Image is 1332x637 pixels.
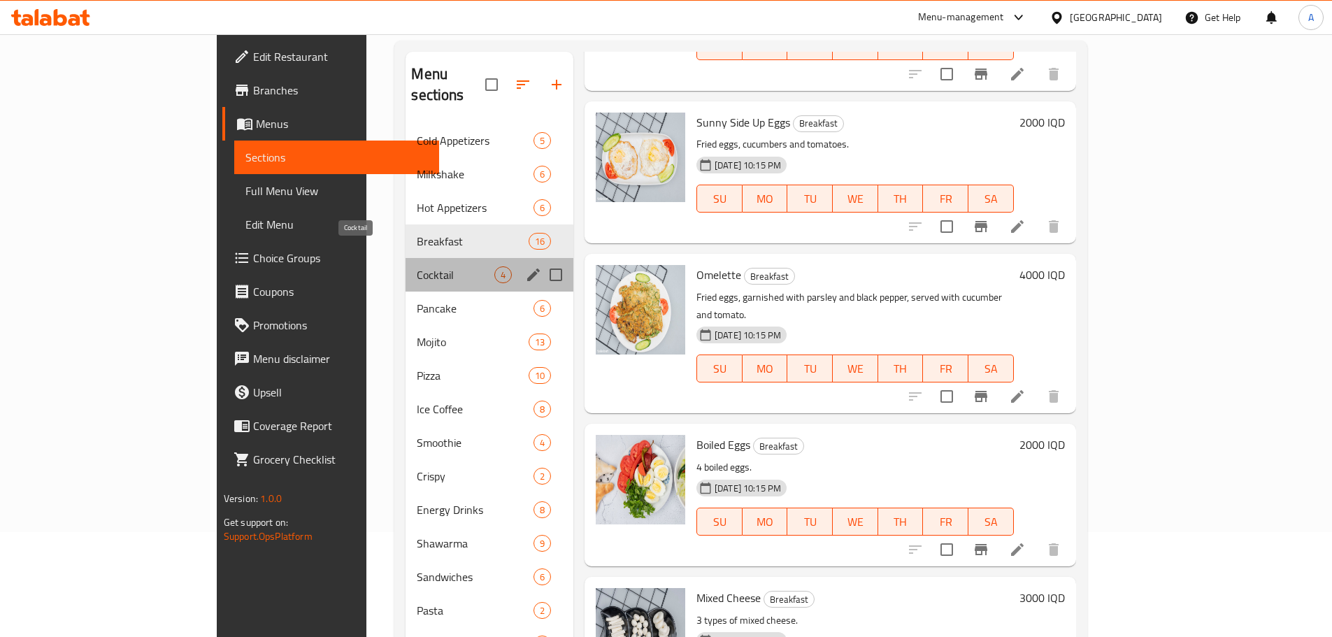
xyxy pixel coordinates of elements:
span: A [1308,10,1314,25]
div: Breakfast16 [406,224,573,258]
button: Branch-specific-item [964,380,998,413]
div: items [529,233,551,250]
a: Menu disclaimer [222,342,439,375]
div: Breakfast [764,591,815,608]
button: delete [1037,380,1070,413]
span: Sections [245,149,428,166]
a: Edit menu item [1009,541,1026,558]
span: TU [793,36,827,56]
span: WE [838,512,873,532]
span: 2 [534,470,550,483]
span: Breakfast [745,269,794,285]
span: [DATE] 10:15 PM [709,159,787,172]
span: 10 [529,369,550,382]
p: 4 boiled eggs. [696,459,1014,476]
button: WE [833,185,878,213]
span: Edit Restaurant [253,48,428,65]
span: Energy Drinks [417,501,533,518]
div: Pancake6 [406,292,573,325]
a: Menus [222,107,439,141]
div: items [533,468,551,485]
span: Omelette [696,264,741,285]
span: Menus [256,115,428,132]
a: Edit Menu [234,208,439,241]
p: 3 types of mixed cheese. [696,612,1014,629]
button: delete [1037,533,1070,566]
span: Sunny Side Up Eggs [696,112,790,133]
button: SA [968,355,1014,382]
button: Branch-specific-item [964,210,998,243]
div: Breakfast [793,115,844,132]
div: Menu-management [918,9,1004,26]
span: Boiled Eggs [696,434,750,455]
a: Support.OpsPlatform [224,527,313,545]
div: items [533,501,551,518]
a: Edit Restaurant [222,40,439,73]
div: Milkshake6 [406,157,573,191]
span: MO [748,359,782,379]
span: Mojito [417,334,528,350]
span: SA [974,359,1008,379]
span: 2 [534,604,550,617]
span: 8 [534,403,550,416]
button: TH [878,355,924,382]
div: items [533,568,551,585]
div: Smoothie4 [406,426,573,459]
div: items [533,434,551,451]
div: Pizza10 [406,359,573,392]
button: SU [696,185,743,213]
div: items [533,401,551,417]
div: Energy Drinks8 [406,493,573,527]
span: TU [793,359,827,379]
button: TH [878,185,924,213]
img: Omelette [596,265,685,355]
span: Breakfast [794,115,843,131]
span: Edit Menu [245,216,428,233]
button: FR [923,355,968,382]
button: FR [923,185,968,213]
button: TU [787,355,833,382]
div: Ice Coffee8 [406,392,573,426]
button: MO [743,355,788,382]
div: Breakfast [744,268,795,285]
h2: Menu sections [411,64,485,106]
span: Sort sections [506,68,540,101]
span: TH [884,36,918,56]
button: TU [787,508,833,536]
div: Mojito13 [406,325,573,359]
div: Pasta2 [406,594,573,627]
button: Add section [540,68,573,101]
div: Cold Appetizers5 [406,124,573,157]
a: Upsell [222,375,439,409]
button: FR [923,508,968,536]
span: Pasta [417,602,533,619]
span: SU [703,359,737,379]
span: Pizza [417,367,528,384]
a: Edit menu item [1009,388,1026,405]
div: Shawarma9 [406,527,573,560]
span: 6 [534,302,550,315]
span: SA [974,189,1008,209]
button: Branch-specific-item [964,57,998,91]
span: Breakfast [754,438,803,455]
div: Cocktail4edit [406,258,573,292]
div: Breakfast [417,233,528,250]
a: Coverage Report [222,409,439,443]
a: Sections [234,141,439,174]
span: Get support on: [224,513,288,531]
a: Promotions [222,308,439,342]
button: Branch-specific-item [964,533,998,566]
button: SA [968,508,1014,536]
span: Cold Appetizers [417,132,533,149]
button: SA [968,185,1014,213]
h6: 2000 IQD [1019,113,1065,132]
span: Upsell [253,384,428,401]
span: WE [838,359,873,379]
span: SU [703,512,737,532]
span: Select to update [932,212,961,241]
button: delete [1037,210,1070,243]
a: Choice Groups [222,241,439,275]
span: Hot Appetizers [417,199,533,216]
span: Mixed Cheese [696,587,761,608]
